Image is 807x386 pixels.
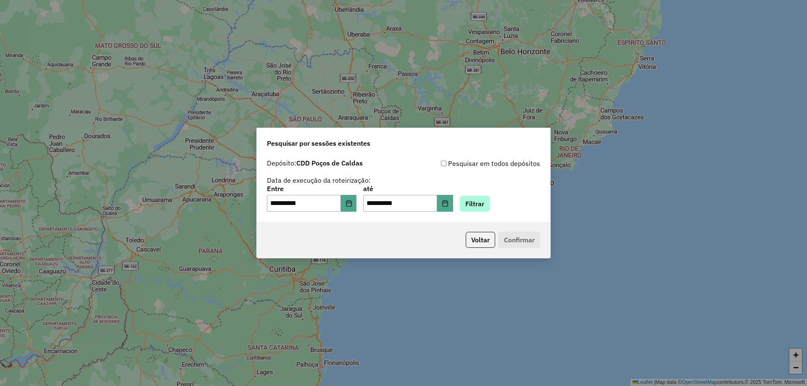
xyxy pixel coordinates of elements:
button: Filtrar [460,196,490,212]
button: Voltar [466,232,495,248]
span: Pesquisar por sessões existentes [267,138,370,148]
button: Choose Date [341,195,357,212]
div: Pesquisar em todos depósitos [403,158,540,168]
label: Depósito: [267,158,363,168]
strong: CDD Poços de Caldas [296,159,363,167]
label: Entre [267,184,356,194]
label: Data de execução da roteirização: [267,175,371,185]
button: Choose Date [437,195,453,212]
label: até [363,184,453,194]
